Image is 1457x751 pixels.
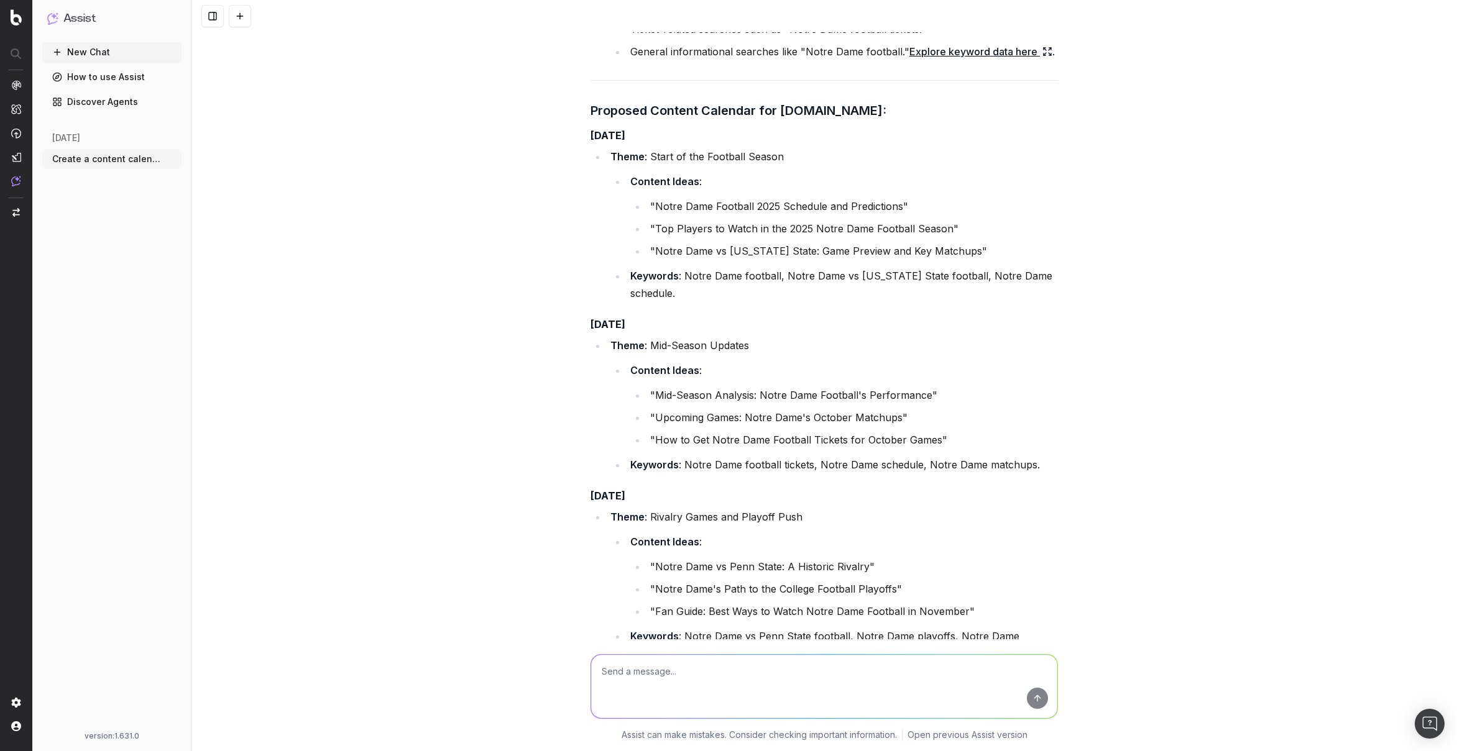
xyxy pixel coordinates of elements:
[63,10,96,27] h1: Assist
[610,511,645,523] strong: Theme
[607,508,1058,662] li: : Rivalry Games and Playoff Push
[630,364,699,376] strong: Content Ideas
[52,132,80,144] span: [DATE]
[42,67,182,87] a: How to use Assist
[646,603,1058,620] li: "Fan Guide: Best Ways to Watch Notre Dame Football in November"
[11,176,21,186] img: Assist
[630,458,679,471] strong: Keywords
[627,173,1058,260] li: :
[47,731,177,741] div: version: 1.631.0
[607,337,1058,473] li: : Mid-Season Updates
[11,721,21,731] img: My account
[646,386,1058,404] li: "Mid-Season Analysis: Notre Dame Football's Performance"
[47,10,177,27] button: Assist
[646,220,1058,237] li: "Top Players to Watch in the 2025 Notre Dame Football Season"
[610,150,645,163] strong: Theme
[646,409,1058,426] li: "Upcoming Games: Notre Dame's October Matchups"
[42,149,182,169] button: Create a content calendar using trends &
[622,729,897,741] p: Assist can make mistakes. Consider checking important information.
[610,339,645,352] strong: Theme
[909,43,1052,60] a: Explore keyword data here
[591,129,625,142] strong: [DATE]
[52,153,162,165] span: Create a content calendar using trends &
[646,580,1058,598] li: "Notre Dame's Path to the College Football Playoffs"
[627,533,1058,620] li: :
[42,42,182,62] button: New Chat
[12,208,20,217] img: Switch project
[627,627,1058,662] li: : Notre Dame vs Penn State football, Notre Dame playoffs, Notre Dame football tickets.
[908,729,1027,741] a: Open previous Assist version
[11,152,21,162] img: Studio
[1415,709,1445,739] div: Open Intercom Messenger
[646,242,1058,260] li: "Notre Dame vs [US_STATE] State: Game Preview and Key Matchups"
[627,456,1058,473] li: : Notre Dame football tickets, Notre Dame schedule, Notre Dame matchups.
[630,270,679,282] strong: Keywords
[646,431,1058,448] li: "How to Get Notre Dame Football Tickets for October Games"
[591,489,625,502] strong: [DATE]
[630,535,699,548] strong: Content Ideas
[646,198,1058,215] li: "Notre Dame Football 2025 Schedule and Predictions"
[11,104,21,114] img: Intelligence
[11,80,21,90] img: Analytics
[11,698,21,708] img: Setting
[11,9,22,25] img: Botify logo
[47,12,58,24] img: Assist
[607,148,1058,302] li: : Start of the Football Season
[42,92,182,112] a: Discover Agents
[11,128,21,139] img: Activation
[627,267,1058,302] li: : Notre Dame football, Notre Dame vs [US_STATE] State football, Notre Dame schedule.
[591,318,625,330] strong: [DATE]
[627,362,1058,448] li: :
[630,175,699,188] strong: Content Ideas
[646,558,1058,575] li: "Notre Dame vs Penn State: A Historic Rivalry"
[630,630,679,642] strong: Keywords
[591,101,1058,121] h3: Proposed Content Calendar for [DOMAIN_NAME]:
[627,43,1058,60] li: General informational searches like "Notre Dame football." .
